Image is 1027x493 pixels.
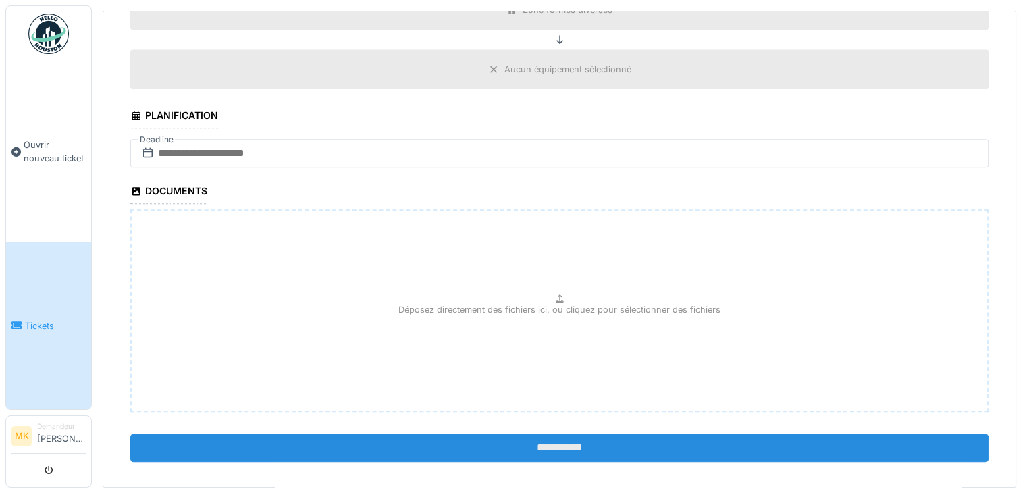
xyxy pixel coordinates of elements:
[28,14,69,54] img: Badge_color-CXgf-gQk.svg
[37,421,86,432] div: Demandeur
[24,138,86,164] span: Ouvrir nouveau ticket
[398,303,720,316] p: Déposez directement des fichiers ici, ou cliquez pour sélectionner des fichiers
[6,242,91,409] a: Tickets
[130,105,218,128] div: Planification
[11,426,32,446] li: MK
[11,421,86,454] a: MK Demandeur[PERSON_NAME]
[6,61,91,242] a: Ouvrir nouveau ticket
[138,132,175,147] label: Deadline
[504,63,631,76] div: Aucun équipement sélectionné
[25,319,86,332] span: Tickets
[37,421,86,450] li: [PERSON_NAME]
[130,181,207,204] div: Documents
